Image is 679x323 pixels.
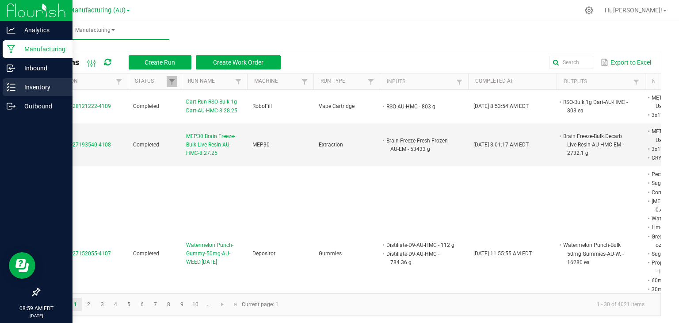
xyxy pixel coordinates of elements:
[605,7,662,14] span: Hi, [PERSON_NAME]!
[284,297,652,312] kendo-pager-info: 1 - 30 of 4021 items
[114,76,124,87] a: Filter
[319,103,355,109] span: Vape Cartridge
[45,103,111,109] span: MP-20250828121222-4109
[380,74,468,90] th: Inputs
[7,45,15,54] inline-svg: Manufacturing
[475,78,553,85] a: Completed AtSortable
[39,293,661,316] kendo-pager: Current page: 1
[216,298,229,311] a: Go to the next page
[385,136,455,154] li: Brain Freeze-Fresh Frozen-AU-EM - 53433 g
[15,25,69,35] p: Analytics
[202,298,215,311] a: Page 11
[454,77,465,88] a: Filter
[557,74,645,90] th: Outputs
[9,252,35,279] iframe: Resource center
[385,102,455,111] li: RSO-AU-HMC - 803 g
[385,241,455,250] li: Distillate-D9-AU-HMC - 112 g
[473,142,529,148] span: [DATE] 8:01:17 AM EDT
[188,78,233,85] a: Run NameSortable
[252,103,272,109] span: RoboFill
[584,6,595,15] div: Manage settings
[175,298,188,311] a: Page 9
[15,63,69,73] p: Inbound
[4,312,69,319] p: [DATE]
[46,78,113,85] a: ExtractionSortable
[252,142,270,148] span: MEP30
[186,241,242,267] span: Watermelon Punch-Gummy-50mg-AU-WEED.[DATE]
[69,298,82,311] a: Page 1
[213,59,263,66] span: Create Work Order
[15,101,69,112] p: Outbound
[186,132,242,158] span: MEP30 Brain Freeze-Bulk Live Resin-AU-HMC-8.27.25
[562,98,632,115] li: RSO-Bulk 1g Dart-AU-HMC - 803 ea
[109,298,122,311] a: Page 4
[320,78,365,85] a: Run TypeSortable
[233,76,244,87] a: Filter
[46,55,287,70] div: All Runs
[167,76,177,87] a: Filter
[252,250,275,257] span: Depositor
[473,250,532,257] span: [DATE] 11:55:55 AM EDT
[473,103,529,109] span: [DATE] 8:53:54 AM EDT
[299,76,310,87] a: Filter
[122,298,135,311] a: Page 5
[15,82,69,92] p: Inventory
[145,59,175,66] span: Create Run
[21,27,169,34] span: Manufacturing
[562,241,632,267] li: Watermelon Punch-Bulk 50mg Gummies-AU-W. - 16280 ea
[196,55,281,69] button: Create Work Order
[7,26,15,35] inline-svg: Analytics
[7,83,15,92] inline-svg: Inventory
[51,7,126,14] span: Stash Manufacturing (AU)
[385,250,455,267] li: Distillate-D9-AU-HMC - 784.36 g
[599,55,653,70] button: Export to Excel
[82,298,95,311] a: Page 2
[189,298,202,311] a: Page 10
[45,250,111,257] span: MP-20250827152055-4107
[149,298,162,311] a: Page 7
[219,301,226,308] span: Go to the next page
[7,102,15,111] inline-svg: Outbound
[133,142,159,148] span: Completed
[562,132,632,158] li: Brain Freeze-Bulk Decarb Live Resin-AU-HMC-EM - 2732.1 g
[45,142,111,148] span: MP-20250827193540-4108
[96,298,109,311] a: Page 3
[133,103,159,109] span: Completed
[21,21,169,40] a: Manufacturing
[549,56,593,69] input: Search
[7,64,15,73] inline-svg: Inbound
[319,250,342,257] span: Gummies
[232,301,239,308] span: Go to the last page
[229,298,242,311] a: Go to the last page
[319,142,343,148] span: Extraction
[135,78,166,85] a: StatusSortable
[631,77,641,88] a: Filter
[186,98,242,115] span: Dart Run-RSO-Bulk 1g Dart-AU-HMC-8.28.25
[254,78,299,85] a: MachineSortable
[133,250,159,257] span: Completed
[4,304,69,312] p: 08:59 AM EDT
[136,298,149,311] a: Page 6
[15,44,69,54] p: Manufacturing
[129,55,191,69] button: Create Run
[366,76,376,87] a: Filter
[162,298,175,311] a: Page 8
